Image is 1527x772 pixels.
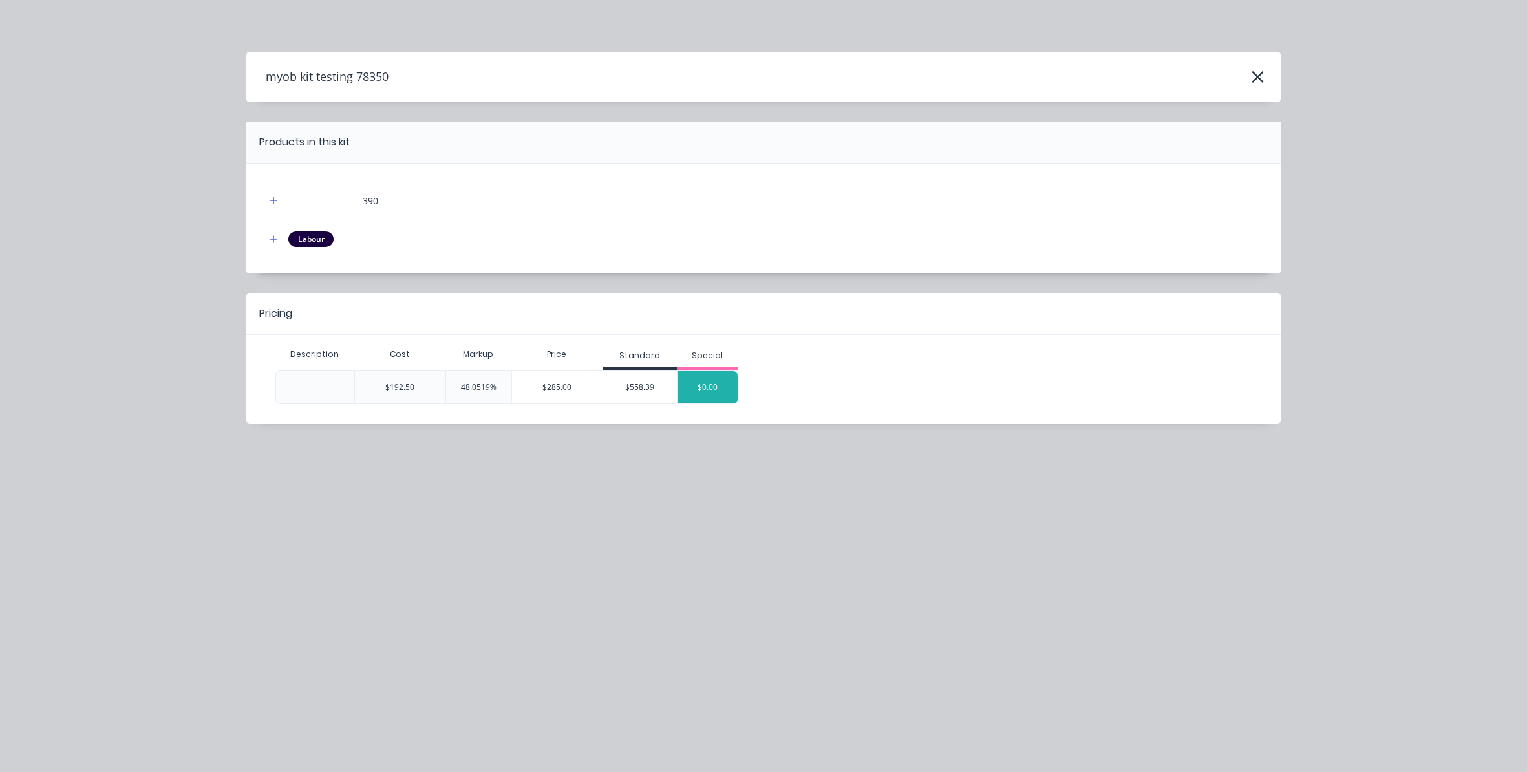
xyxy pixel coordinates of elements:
[511,341,603,367] div: Price
[512,371,603,403] div: $285.00
[280,338,349,370] div: Description
[692,350,723,361] div: Special
[259,306,292,321] div: Pricing
[603,371,677,403] div: $558.39
[259,134,350,150] div: Products in this kit
[354,370,445,404] div: $192.50
[354,341,445,367] div: Cost
[445,341,511,367] div: Markup
[445,370,511,404] div: 48.0519%
[246,65,389,89] h4: myob kit testing 78350
[678,371,738,403] div: $0.00
[288,231,334,247] div: Labour
[619,350,660,361] div: Standard
[363,194,378,208] div: 390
